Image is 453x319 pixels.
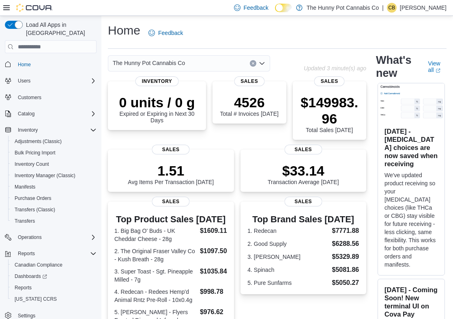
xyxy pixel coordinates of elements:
img: Cova [16,4,53,12]
h1: Home [108,22,140,39]
input: Dark Mode [275,4,292,12]
span: Sales [284,145,322,154]
a: [US_STATE] CCRS [11,294,60,304]
span: Reports [15,284,32,291]
span: Inventory Manager (Classic) [11,171,97,180]
dd: $998.78 [200,287,228,297]
span: Sales [314,76,345,86]
a: Inventory Manager (Classic) [11,171,79,180]
a: Dashboards [11,271,50,281]
span: Transfers [11,216,97,226]
span: Reports [15,249,97,258]
button: Transfers [8,215,100,227]
button: Reports [15,249,38,258]
button: Customers [2,91,100,103]
a: Home [15,60,34,69]
span: Catalog [18,111,34,117]
span: Inventory [135,76,179,86]
span: Bulk Pricing Import [11,148,97,158]
span: Purchase Orders [11,193,97,203]
button: Inventory [15,125,41,135]
dt: 1. Big Bag O' Buds - UK Cheddar Cheese - 28g [114,227,197,243]
span: Canadian Compliance [15,262,62,268]
p: 4526 [220,94,279,111]
span: Feedback [244,4,268,12]
button: Home [2,58,100,70]
span: Sales [152,145,190,154]
svg: External link [436,68,440,73]
dt: 5. Pure Sunfarms [247,279,328,287]
dt: 3. [PERSON_NAME] [247,253,328,261]
a: Transfers [11,216,38,226]
span: Home [18,61,31,68]
button: Inventory [2,124,100,136]
a: Reports [11,283,35,293]
a: Manifests [11,182,39,192]
div: Avg Items Per Transaction [DATE] [128,163,214,185]
button: Operations [2,232,100,243]
button: Users [2,75,100,87]
dd: $976.62 [200,307,228,317]
button: Clear input [250,60,256,67]
span: Inventory Count [15,161,49,167]
span: Reports [11,283,97,293]
button: Bulk Pricing Import [8,147,100,158]
a: Dashboards [8,271,100,282]
span: Dashboards [11,271,97,281]
h3: Top Brand Sales [DATE] [247,215,359,224]
button: Inventory Manager (Classic) [8,170,100,181]
dd: $1035.84 [200,267,228,276]
span: Operations [18,234,42,241]
span: Transfers (Classic) [11,205,97,215]
span: Feedback [158,29,183,37]
dt: 3. Super Toast - Sgt. Pineapple Milled - 7g [114,267,197,284]
p: 0 units / 0 g [114,94,200,111]
span: Inventory Manager (Classic) [15,172,75,179]
button: Adjustments (Classic) [8,136,100,147]
p: 1.51 [128,163,214,179]
p: | [382,3,384,13]
a: Purchase Orders [11,193,55,203]
a: Adjustments (Classic) [11,137,65,146]
a: Transfers (Classic) [11,205,58,215]
dd: $5050.27 [332,278,359,288]
a: View allExternal link [428,60,447,73]
button: [US_STATE] CCRS [8,293,100,305]
span: Operations [15,232,97,242]
dt: 4. Spinach [247,266,328,274]
span: Adjustments (Classic) [11,137,97,146]
h3: Top Product Sales [DATE] [114,215,228,224]
button: Canadian Compliance [8,259,100,271]
dt: 2. Good Supply [247,240,328,248]
button: Purchase Orders [8,193,100,204]
button: Operations [15,232,45,242]
dd: $7771.88 [332,226,359,236]
dt: 1. Redecan [247,227,328,235]
dt: 2. The Original Fraser Valley Co - Kush Breath - 28g [114,247,197,263]
span: Settings [18,312,35,319]
dd: $5329.89 [332,252,359,262]
dd: $6288.56 [332,239,359,249]
span: Load All Apps in [GEOGRAPHIC_DATA] [23,21,97,37]
button: Manifests [8,181,100,193]
span: Transfers (Classic) [15,206,55,213]
span: [US_STATE] CCRS [15,296,57,302]
span: Inventory [15,125,97,135]
span: Customers [15,92,97,102]
p: $149983.96 [299,94,360,127]
div: Total # Invoices [DATE] [220,94,279,117]
span: Manifests [11,182,97,192]
span: Sales [152,197,190,206]
a: Canadian Compliance [11,260,66,270]
div: Expired or Expiring in Next 30 Days [114,94,200,124]
span: Sales [284,197,322,206]
span: Sales [234,76,264,86]
div: Christina Brown [387,3,397,13]
button: Catalog [15,109,38,119]
p: We've updated product receiving so your [MEDICAL_DATA] choices (like THCa or CBG) stay visible fo... [384,171,438,269]
p: $33.14 [268,163,339,179]
span: Customers [18,94,41,101]
span: Reports [18,250,35,257]
span: Canadian Compliance [11,260,97,270]
div: Total Sales [DATE] [299,94,360,133]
